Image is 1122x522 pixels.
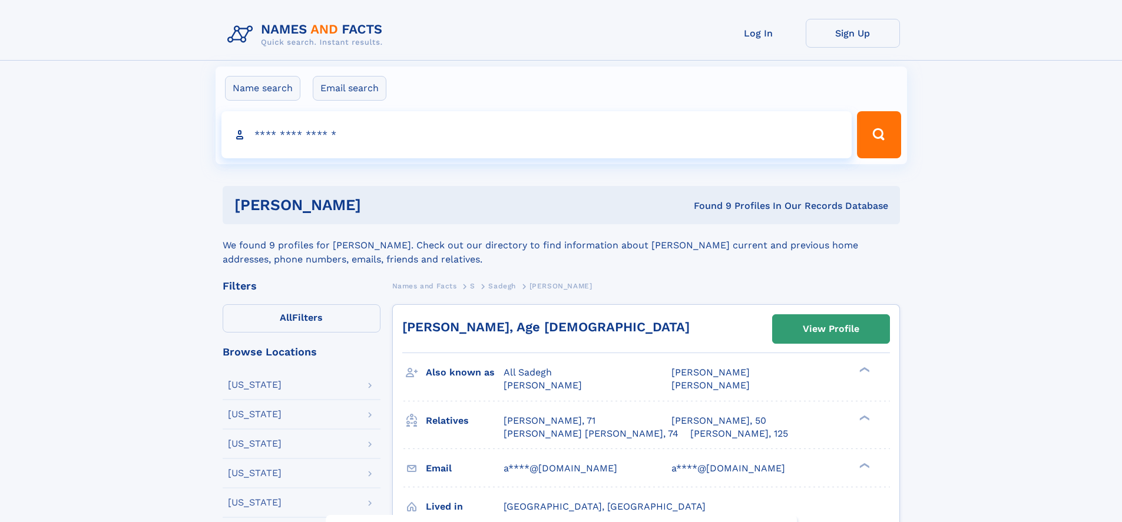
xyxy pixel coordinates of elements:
[671,367,750,378] span: [PERSON_NAME]
[426,363,504,383] h3: Also known as
[223,19,392,51] img: Logo Names and Facts
[234,198,528,212] h1: [PERSON_NAME]
[690,427,788,440] a: [PERSON_NAME], 125
[228,498,282,507] div: [US_STATE]
[223,304,380,333] label: Filters
[527,200,888,212] div: Found 9 Profiles In Our Records Database
[856,461,871,469] div: ❯
[504,414,595,427] a: [PERSON_NAME], 71
[470,282,475,290] span: S
[225,76,300,101] label: Name search
[488,278,516,293] a: Sadegh
[671,414,766,427] a: [PERSON_NAME], 50
[470,278,475,293] a: S
[426,458,504,478] h3: Email
[488,282,516,290] span: Sadegh
[504,367,552,378] span: All Sadegh
[504,380,582,391] span: [PERSON_NAME]
[504,501,706,512] span: [GEOGRAPHIC_DATA], [GEOGRAPHIC_DATA]
[228,468,282,478] div: [US_STATE]
[671,380,750,391] span: [PERSON_NAME]
[426,497,504,517] h3: Lived in
[773,315,889,343] a: View Profile
[856,366,871,374] div: ❯
[402,320,690,334] a: [PERSON_NAME], Age [DEMOGRAPHIC_DATA]
[228,439,282,448] div: [US_STATE]
[504,427,679,440] a: [PERSON_NAME] [PERSON_NAME], 74
[711,19,806,48] a: Log In
[280,312,292,323] span: All
[223,347,380,357] div: Browse Locations
[806,19,900,48] a: Sign Up
[856,414,871,421] div: ❯
[426,411,504,431] h3: Relatives
[223,281,380,291] div: Filters
[221,111,852,158] input: search input
[228,410,282,419] div: [US_STATE]
[392,278,457,293] a: Names and Facts
[529,282,593,290] span: [PERSON_NAME]
[223,224,900,267] div: We found 9 profiles for [PERSON_NAME]. Check out our directory to find information about [PERSON_...
[313,76,386,101] label: Email search
[803,315,859,343] div: View Profile
[857,111,901,158] button: Search Button
[228,380,282,390] div: [US_STATE]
